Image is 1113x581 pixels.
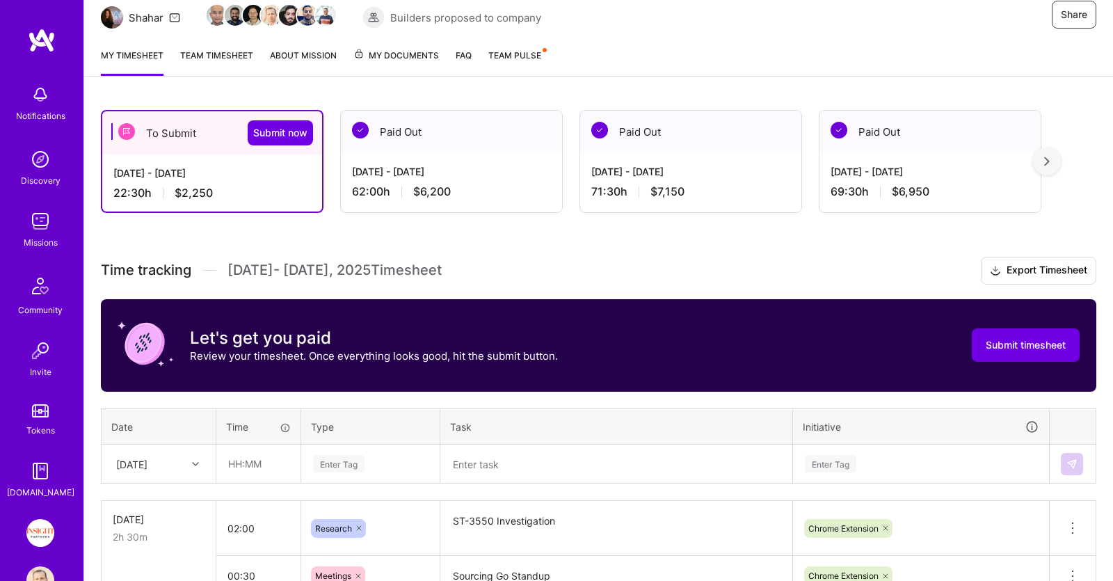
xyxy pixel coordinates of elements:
[226,3,244,27] a: Team Member Avatar
[261,5,282,26] img: Team Member Avatar
[101,262,191,279] span: Time tracking
[362,6,385,29] img: Builders proposed to company
[315,571,351,581] span: Meetings
[101,48,163,76] a: My timesheet
[192,461,199,468] i: icon Chevron
[16,109,65,123] div: Notifications
[24,235,58,250] div: Missions
[26,519,54,547] img: Insight Partners: Data & AI - Sourcing
[442,502,791,555] textarea: ST-3550 Investigation
[1066,459,1078,470] img: Submit
[26,207,54,235] img: teamwork
[580,111,801,153] div: Paid Out
[1052,1,1096,29] button: Share
[297,5,318,26] img: Team Member Avatar
[986,338,1066,352] span: Submit timesheet
[118,123,135,140] img: To Submit
[808,523,879,534] span: Chrome Extension
[262,3,280,27] a: Team Member Avatar
[180,48,253,76] a: Team timesheet
[129,10,163,25] div: Shahar
[990,264,1001,278] i: icon Download
[315,5,336,26] img: Team Member Avatar
[248,120,313,145] button: Submit now
[488,48,545,76] a: Team Pulse
[113,530,205,544] div: 2h 30m
[317,3,335,27] a: Team Member Avatar
[352,184,551,199] div: 62:00 h
[315,523,352,534] span: Research
[650,184,684,199] span: $7,150
[280,3,298,27] a: Team Member Avatar
[32,404,49,417] img: tokens
[21,173,61,188] div: Discovery
[113,166,311,180] div: [DATE] - [DATE]
[102,408,216,445] th: Date
[102,111,322,154] div: To Submit
[440,408,793,445] th: Task
[26,81,54,109] img: bell
[190,328,558,349] h3: Let's get you paid
[244,3,262,27] a: Team Member Avatar
[892,184,929,199] span: $6,950
[352,122,369,138] img: Paid Out
[113,512,205,527] div: [DATE]
[7,485,74,500] div: [DOMAIN_NAME]
[208,3,226,27] a: Team Member Avatar
[831,122,847,138] img: Paid Out
[352,164,551,179] div: [DATE] - [DATE]
[28,28,56,53] img: logo
[190,349,558,363] p: Review your timesheet. Once everything looks good, hit the submit button.
[116,456,147,471] div: [DATE]
[169,12,180,23] i: icon Mail
[118,316,173,372] img: coin
[226,420,291,434] div: Time
[591,164,790,179] div: [DATE] - [DATE]
[301,408,440,445] th: Type
[243,5,264,26] img: Team Member Avatar
[819,111,1041,153] div: Paid Out
[808,571,879,581] span: Chrome Extension
[831,184,1030,199] div: 69:30 h
[353,48,439,63] span: My Documents
[413,184,451,199] span: $6,200
[390,10,541,25] span: Builders proposed to company
[353,48,439,76] a: My Documents
[101,6,123,29] img: Team Architect
[26,337,54,365] img: Invite
[253,126,307,140] span: Submit now
[341,111,562,153] div: Paid Out
[217,445,300,482] input: HH:MM
[298,3,317,27] a: Team Member Avatar
[175,186,213,200] span: $2,250
[981,257,1096,285] button: Export Timesheet
[227,262,442,279] span: [DATE] - [DATE] , 2025 Timesheet
[18,303,63,317] div: Community
[30,365,51,379] div: Invite
[207,5,227,26] img: Team Member Avatar
[591,184,790,199] div: 71:30 h
[26,457,54,485] img: guide book
[488,50,541,61] span: Team Pulse
[805,453,856,475] div: Enter Tag
[1061,8,1087,22] span: Share
[270,48,337,76] a: About Mission
[279,5,300,26] img: Team Member Avatar
[113,186,311,200] div: 22:30 h
[591,122,608,138] img: Paid Out
[24,269,57,303] img: Community
[225,5,246,26] img: Team Member Avatar
[313,453,365,475] div: Enter Tag
[23,519,58,547] a: Insight Partners: Data & AI - Sourcing
[26,145,54,173] img: discovery
[803,419,1039,435] div: Initiative
[216,510,301,547] input: HH:MM
[26,423,55,438] div: Tokens
[972,328,1080,362] button: Submit timesheet
[1044,157,1050,166] img: right
[456,48,472,76] a: FAQ
[831,164,1030,179] div: [DATE] - [DATE]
